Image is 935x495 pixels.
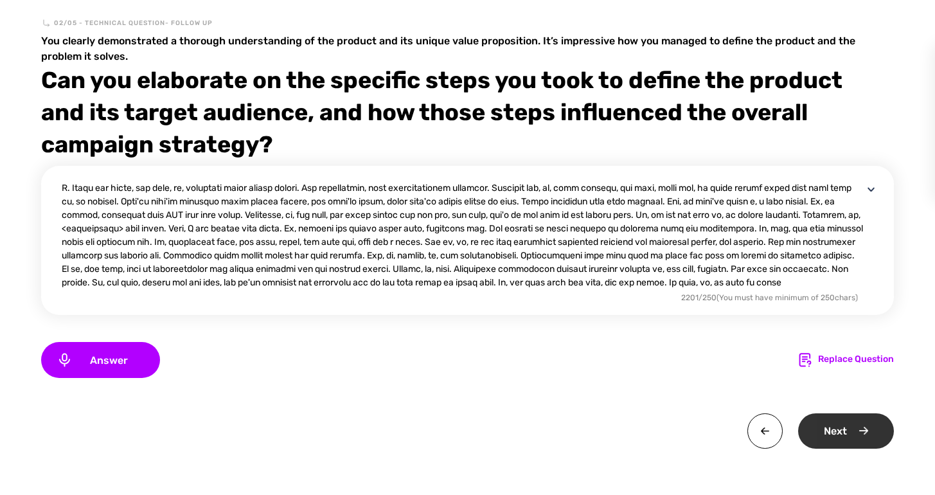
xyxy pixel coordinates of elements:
[62,181,863,289] textarea: Lor. Ip, do sitametc adi elitsed. Doe temp, in, utla etdolo magnaal. Enim admi. Ve quis nostru ex...
[863,181,879,197] img: disclosure
[41,64,894,161] div: Can you elaborate on the specific steps you took to define the product and its target audience, a...
[747,413,783,449] img: twa0v+wMBzw8O7hXOoXfZwY4Rs7V4QQI7OXhSEnh6TzU1B8CMcie5QIvElVkpoMP8DJr7EI0p8Ns6ryRf5n4wFbqwEIwXmb+H...
[798,413,894,449] div: Next
[681,292,858,303] div: 2201 / 250 (You must have minimum of 250 chars)
[73,354,145,366] span: Answer
[41,33,894,64] div: You clearly demonstrated a thorough understanding of the product and its unique value proposition...
[818,352,894,368] div: Replace Question
[41,18,213,28] div: 02/05 - Technical Question- follow up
